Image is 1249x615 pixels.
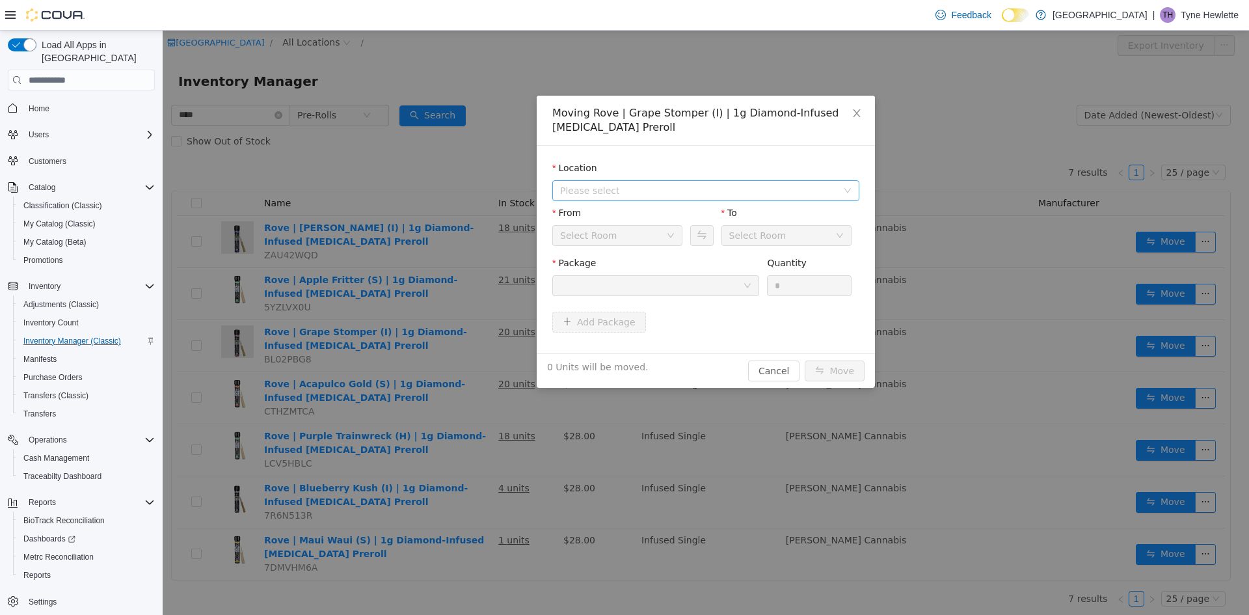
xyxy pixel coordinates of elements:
a: Feedback [930,2,996,28]
a: Dashboards [18,531,81,547]
a: Reports [18,567,56,583]
span: Operations [23,432,155,448]
span: Inventory Manager (Classic) [18,333,155,349]
span: Promotions [23,255,63,266]
button: Inventory [3,277,160,295]
button: Inventory [23,279,66,294]
button: Transfers (Classic) [13,387,160,405]
span: My Catalog (Classic) [23,219,96,229]
span: Please select [397,154,675,167]
span: Home [23,100,155,116]
span: Home [29,103,49,114]
button: Catalog [3,178,160,197]
input: Quantity [605,245,688,265]
button: Cancel [585,330,637,351]
span: Classification (Classic) [18,198,155,213]
span: Reports [18,567,155,583]
button: icon: swapMove [642,330,702,351]
span: Customers [29,156,66,167]
input: Dark Mode [1002,8,1029,22]
button: Inventory Manager (Classic) [13,332,160,350]
i: icon: down [504,201,512,210]
label: From [390,177,418,187]
span: Inventory [23,279,155,294]
p: Tyne Hewlette [1181,7,1239,23]
span: Adjustments (Classic) [18,297,155,312]
span: BioTrack Reconciliation [23,515,105,526]
span: Promotions [18,253,155,268]
a: Transfers [18,406,61,422]
button: Settings [3,592,160,611]
span: Purchase Orders [18,370,155,385]
span: Users [29,130,49,140]
button: Catalog [23,180,60,195]
button: Customers [3,152,160,171]
button: Close [676,65,712,102]
div: Select Room [567,195,624,215]
div: Select Room [397,195,455,215]
a: Cash Management [18,450,94,466]
button: Reports [13,566,160,584]
button: Manifests [13,350,160,368]
a: Purchase Orders [18,370,88,385]
span: Catalog [23,180,155,195]
span: Metrc Reconciliation [18,549,155,565]
span: Cash Management [23,453,89,463]
label: Quantity [604,227,644,238]
span: Feedback [951,8,991,21]
button: Reports [3,493,160,512]
span: Load All Apps in [GEOGRAPHIC_DATA] [36,38,155,64]
a: My Catalog (Beta) [18,234,92,250]
p: | [1153,7,1155,23]
span: Transfers (Classic) [23,390,88,401]
img: Cova [26,8,85,21]
span: Traceabilty Dashboard [23,471,101,482]
button: Traceabilty Dashboard [13,467,160,485]
div: Moving Rove | Grape Stomper (I) | 1g Diamond-Infused [MEDICAL_DATA] Preroll [390,75,697,104]
label: Location [390,132,435,143]
button: My Catalog (Classic) [13,215,160,233]
a: Home [23,101,55,116]
button: Adjustments (Classic) [13,295,160,314]
a: Customers [23,154,72,169]
label: Package [390,227,433,238]
span: Inventory [29,281,60,292]
button: Metrc Reconciliation [13,548,160,566]
span: Reports [23,495,155,510]
a: Settings [23,594,62,610]
button: Purchase Orders [13,368,160,387]
button: Classification (Classic) [13,197,160,215]
button: Swap [528,195,550,215]
a: Traceabilty Dashboard [18,469,107,484]
i: icon: close [689,77,699,88]
span: Transfers (Classic) [18,388,155,403]
span: My Catalog (Beta) [23,237,87,247]
p: [GEOGRAPHIC_DATA] [1053,7,1148,23]
a: BioTrack Reconciliation [18,513,110,528]
span: My Catalog (Beta) [18,234,155,250]
span: Inventory Count [23,318,79,328]
div: Tyne Hewlette [1160,7,1175,23]
button: icon: plusAdd Package [390,281,483,302]
button: Inventory Count [13,314,160,332]
a: Adjustments (Classic) [18,297,104,312]
span: BioTrack Reconciliation [18,513,155,528]
label: To [559,177,574,187]
span: Operations [29,435,67,445]
span: Catalog [29,182,55,193]
span: Settings [29,597,57,607]
span: My Catalog (Classic) [18,216,155,232]
span: 0 Units will be moved. [384,330,486,344]
span: Inventory Manager (Classic) [23,336,121,346]
button: Cash Management [13,449,160,467]
span: Transfers [23,409,56,419]
button: My Catalog (Beta) [13,233,160,251]
button: Promotions [13,251,160,269]
span: Adjustments (Classic) [23,299,99,310]
span: Classification (Classic) [23,200,102,211]
a: Inventory Manager (Classic) [18,333,126,349]
span: Customers [23,153,155,169]
button: Users [23,127,54,143]
button: Transfers [13,405,160,423]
